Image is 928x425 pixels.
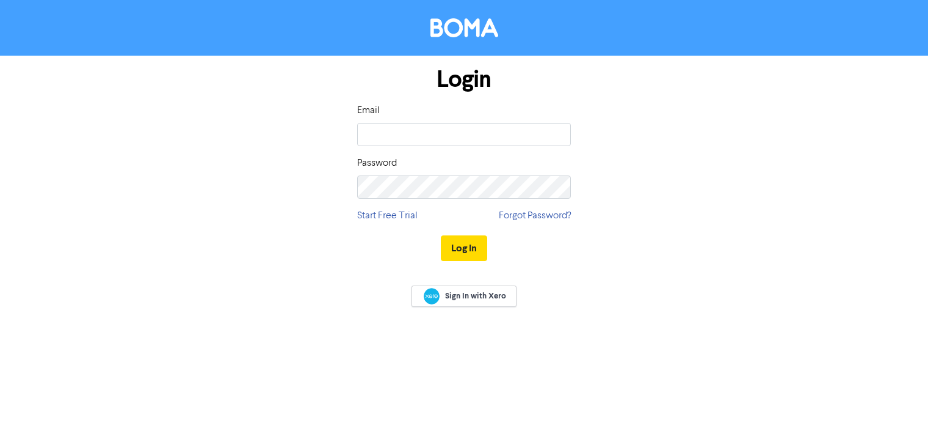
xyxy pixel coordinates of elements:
[499,209,571,223] a: Forgot Password?
[357,65,571,94] h1: Login
[411,286,517,307] a: Sign In with Xero
[357,209,418,223] a: Start Free Trial
[357,103,380,118] label: Email
[357,156,397,171] label: Password
[424,288,440,305] img: Xero logo
[441,235,487,261] button: Log In
[445,290,506,301] span: Sign In with Xero
[430,18,498,37] img: BOMA Logo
